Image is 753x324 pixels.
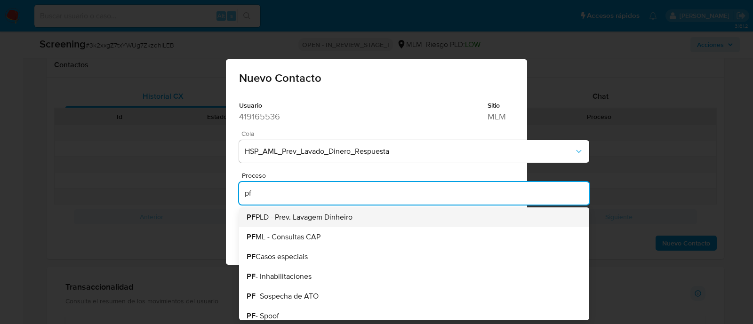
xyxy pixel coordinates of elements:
li: PF - Sospecha de ATO [239,286,589,306]
button: HSP_AML_Prev_Lavado_Dinero_Respuesta [239,140,589,163]
dd: MLM [488,111,589,122]
li: PFML - Consultas CAP [239,227,589,247]
span: Proceso [242,172,592,179]
span: - Sospecha de ATO [247,292,319,300]
span: Nuevo Contacto [239,72,514,84]
li: PF Casos especiais [239,247,589,267]
b: PF [247,212,256,222]
dd: 419165536 [239,111,481,122]
li: PF PLD - Prev. Lavagem Dinheiro [239,207,589,227]
b: PF [247,310,256,321]
span: ML - Consultas CAP [247,233,320,241]
dt: Sitio [488,101,589,111]
span: - Inhabilitaciones [247,273,312,280]
span: PLD - Prev. Lavagem Dinheiro [247,213,352,221]
b: PF [247,291,256,301]
b: PF [247,271,256,282]
span: Casos especiais [247,253,308,261]
span: Cola [241,130,592,137]
b: PF [247,231,256,242]
span: - Spoof [247,312,279,320]
dt: Usuario [239,101,481,111]
span: HSP_AML_Prev_Lavado_Dinero_Respuesta [245,147,574,156]
li: PF - Inhabilitaciones [239,267,589,286]
b: PF [247,251,256,262]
